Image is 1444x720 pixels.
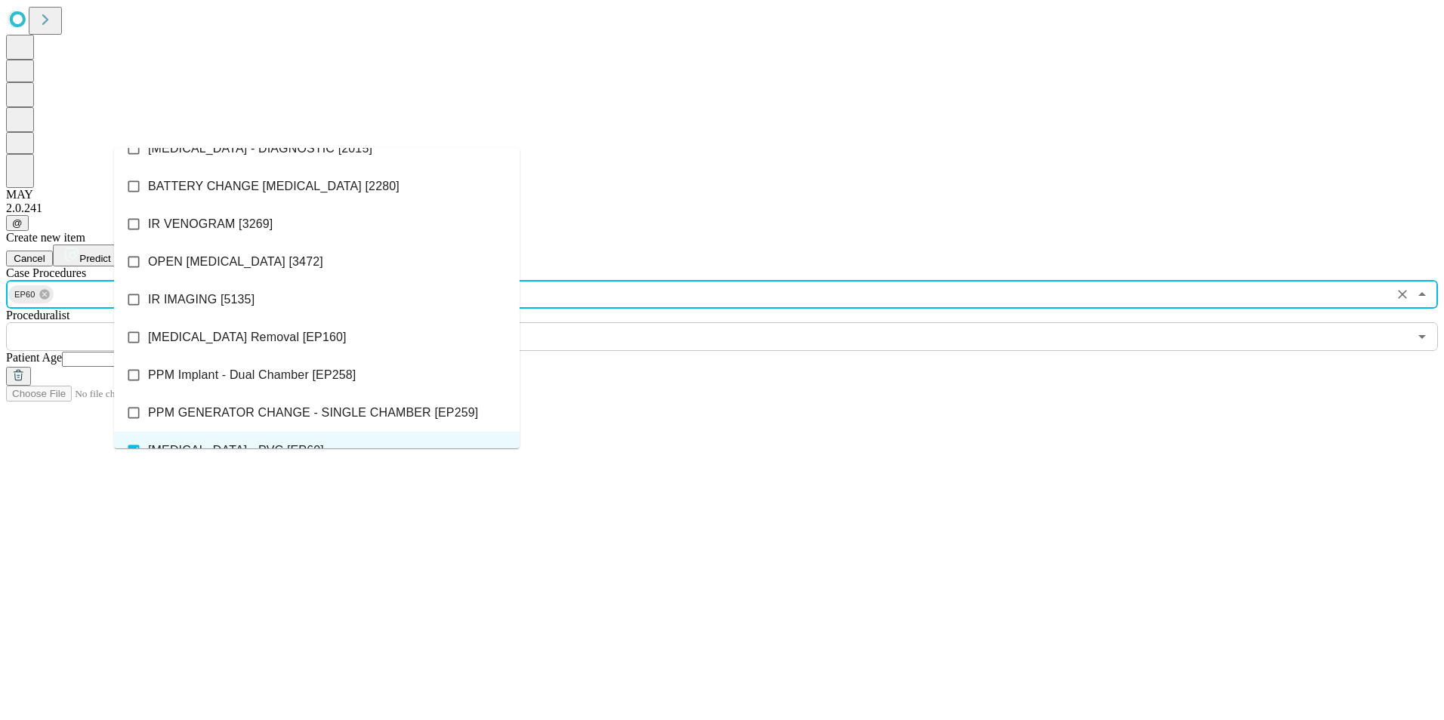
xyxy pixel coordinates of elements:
span: Proceduralist [6,309,69,322]
button: Close [1412,284,1433,305]
button: Cancel [6,251,53,266]
div: 2.0.241 [6,202,1438,215]
span: IR VENOGRAM [3269] [148,215,273,233]
button: Predict [53,245,122,266]
span: Cancel [14,253,45,264]
span: BATTERY CHANGE [MEDICAL_DATA] [2280] [148,177,400,195]
span: IR IMAGING [5135] [148,291,255,309]
span: @ [12,217,23,229]
button: @ [6,215,29,231]
button: Clear [1392,284,1413,305]
span: [MEDICAL_DATA] - DIAGNOSTIC [2015] [148,140,372,158]
div: MAY [6,188,1438,202]
span: Create new item [6,231,85,244]
span: OPEN [MEDICAL_DATA] [3472] [148,253,323,271]
div: EP60 [8,285,54,303]
span: PPM Implant - Dual Chamber [EP258] [148,366,356,384]
button: Open [1412,326,1433,347]
span: Scheduled Procedure [6,266,86,279]
span: Patient Age [6,351,62,364]
span: Predict [79,253,110,264]
span: [MEDICAL_DATA] Removal [EP160] [148,328,347,346]
span: [MEDICAL_DATA] - PVC [EP60] [148,442,324,460]
span: PPM GENERATOR CHANGE - SINGLE CHAMBER [EP259] [148,404,478,422]
span: EP60 [8,286,42,303]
